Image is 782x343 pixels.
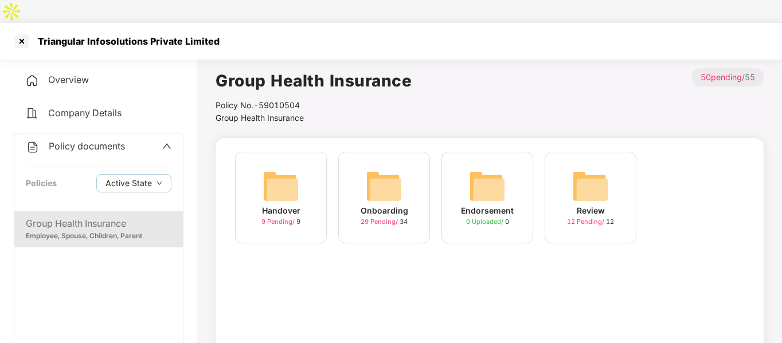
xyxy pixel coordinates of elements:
[261,218,296,226] span: 9 Pending /
[572,168,609,204] img: svg+xml;base64,PHN2ZyB4bWxucz0iaHR0cDovL3d3dy53My5vcmcvMjAwMC9zdmciIHdpZHRoPSI2NCIgaGVpZ2h0PSI2NC...
[25,74,39,88] img: svg+xml;base64,PHN2ZyB4bWxucz0iaHR0cDovL3d3dy53My5vcmcvMjAwMC9zdmciIHdpZHRoPSIyNCIgaGVpZ2h0PSIyNC...
[466,217,509,227] div: 0
[48,107,122,119] span: Company Details
[262,204,300,217] div: Handover
[26,231,171,242] div: Employee, Spouse, Children, Parent
[692,68,764,86] p: / 55
[567,218,606,226] span: 12 Pending /
[105,177,152,190] span: Active State
[361,204,408,217] div: Onboarding
[31,36,220,47] div: Triangular Infosolutions Private Limited
[162,141,171,151] span: up
[216,113,304,123] span: Group Health Insurance
[366,168,402,204] img: svg+xml;base64,PHN2ZyB4bWxucz0iaHR0cDovL3d3dy53My5vcmcvMjAwMC9zdmciIHdpZHRoPSI2NCIgaGVpZ2h0PSI2NC...
[48,74,89,85] span: Overview
[25,107,39,120] img: svg+xml;base64,PHN2ZyB4bWxucz0iaHR0cDovL3d3dy53My5vcmcvMjAwMC9zdmciIHdpZHRoPSIyNCIgaGVpZ2h0PSIyNC...
[49,140,125,152] span: Policy documents
[361,218,400,226] span: 29 Pending /
[96,174,171,192] button: Active Statedown
[216,99,412,112] div: Policy No.- 59010504
[216,68,412,93] h1: Group Health Insurance
[461,204,514,217] div: Endorsement
[157,180,162,187] span: down
[701,72,742,82] span: 50 pending
[263,168,299,204] img: svg+xml;base64,PHN2ZyB4bWxucz0iaHR0cDovL3d3dy53My5vcmcvMjAwMC9zdmciIHdpZHRoPSI2NCIgaGVpZ2h0PSI2NC...
[361,217,408,227] div: 34
[26,177,57,190] div: Policies
[567,217,614,227] div: 12
[469,168,506,204] img: svg+xml;base64,PHN2ZyB4bWxucz0iaHR0cDovL3d3dy53My5vcmcvMjAwMC9zdmciIHdpZHRoPSI2NCIgaGVpZ2h0PSI2NC...
[466,218,505,226] span: 0 Uploaded /
[261,217,300,227] div: 9
[26,140,40,154] img: svg+xml;base64,PHN2ZyB4bWxucz0iaHR0cDovL3d3dy53My5vcmcvMjAwMC9zdmciIHdpZHRoPSIyNCIgaGVpZ2h0PSIyNC...
[26,216,171,231] div: Group Health Insurance
[577,204,605,217] div: Review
